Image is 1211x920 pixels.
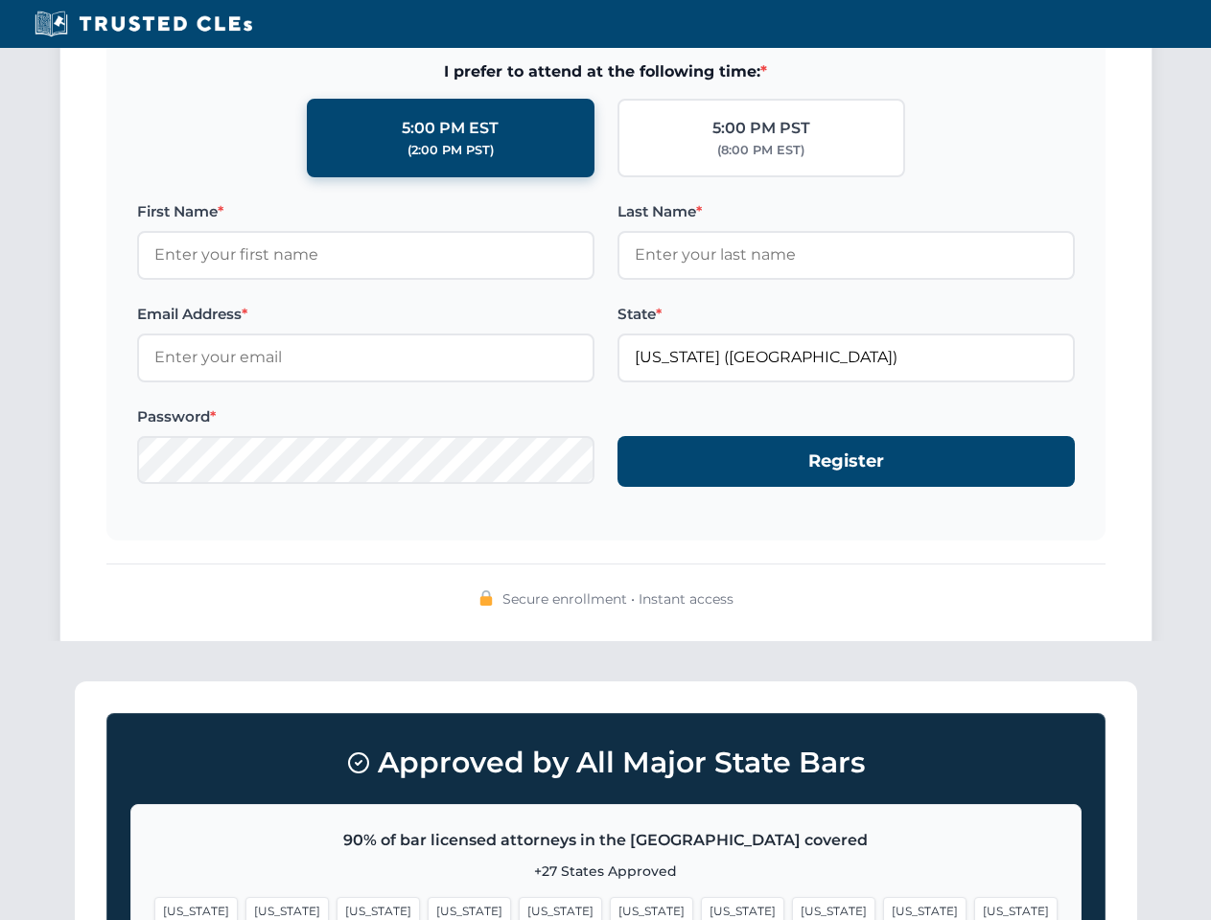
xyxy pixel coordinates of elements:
[617,436,1075,487] button: Register
[717,141,804,160] div: (8:00 PM EST)
[137,405,594,428] label: Password
[137,200,594,223] label: First Name
[29,10,258,38] img: Trusted CLEs
[137,59,1075,84] span: I prefer to attend at the following time:
[617,333,1075,381] input: Florida (FL)
[154,861,1058,882] p: +27 States Approved
[478,590,494,606] img: 🔒
[130,737,1082,789] h3: Approved by All Major State Bars
[712,116,810,141] div: 5:00 PM PST
[617,303,1075,326] label: State
[617,231,1075,279] input: Enter your last name
[408,141,494,160] div: (2:00 PM PST)
[137,231,594,279] input: Enter your first name
[137,303,594,326] label: Email Address
[502,588,734,609] span: Secure enrollment • Instant access
[154,828,1058,853] p: 90% of bar licensed attorneys in the [GEOGRAPHIC_DATA] covered
[617,200,1075,223] label: Last Name
[402,116,499,141] div: 5:00 PM EST
[137,333,594,381] input: Enter your email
